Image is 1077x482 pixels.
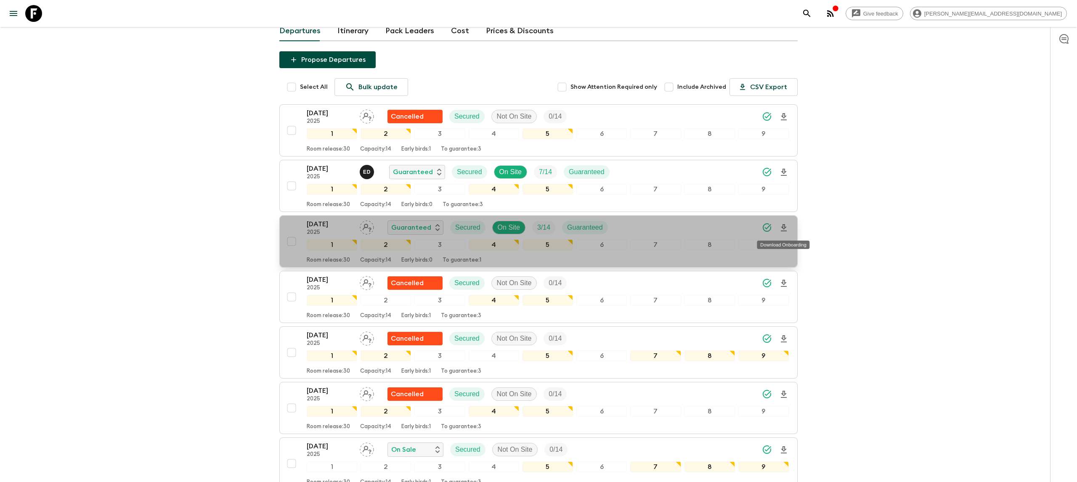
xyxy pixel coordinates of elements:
[454,278,480,288] p: Secured
[414,128,465,139] div: 3
[492,443,538,456] div: Not On Site
[307,229,353,236] p: 2025
[307,441,353,451] p: [DATE]
[491,276,537,290] div: Not On Site
[361,295,411,306] div: 2
[544,443,568,456] div: Trip Fill
[523,239,573,250] div: 5
[684,406,735,417] div: 8
[684,350,735,361] div: 8
[393,167,433,177] p: Guaranteed
[450,443,485,456] div: Secured
[762,222,772,233] svg: Synced Successfully
[738,295,789,306] div: 9
[450,221,485,234] div: Secured
[469,184,519,195] div: 4
[537,222,550,233] p: 3 / 14
[469,128,519,139] div: 4
[523,128,573,139] div: 5
[5,5,22,22] button: menu
[576,184,627,195] div: 6
[337,21,369,41] a: Itinerary
[334,78,408,96] a: Bulk update
[779,445,789,455] svg: Download Onboarding
[441,313,481,319] p: To guarantee: 3
[307,368,350,375] p: Room release: 30
[414,350,465,361] div: 3
[486,21,554,41] a: Prices & Discounts
[300,83,328,91] span: Select All
[497,334,532,344] p: Not On Site
[523,184,573,195] div: 5
[569,167,605,177] p: Guaranteed
[762,111,772,122] svg: Synced Successfully
[762,278,772,288] svg: Synced Successfully
[534,165,557,179] div: Trip Fill
[469,461,519,472] div: 4
[307,201,350,208] p: Room release: 30
[360,278,374,285] span: Assign pack leader
[544,276,567,290] div: Trip Fill
[443,257,481,264] p: To guarantee: 1
[798,5,815,22] button: search adventures
[361,184,411,195] div: 2
[910,7,1067,20] div: [PERSON_NAME][EMAIL_ADDRESS][DOMAIN_NAME]
[360,223,374,230] span: Assign pack leader
[360,167,376,174] span: Edwin Duarte Ríos
[544,387,567,401] div: Trip Fill
[361,461,411,472] div: 2
[414,461,465,472] div: 3
[307,313,350,319] p: Room release: 30
[279,160,798,212] button: [DATE]2025Edwin Duarte RíosGuaranteedSecuredOn SiteTrip FillGuaranteed123456789Room release:30Cap...
[630,239,681,250] div: 7
[738,184,789,195] div: 9
[307,295,357,306] div: 1
[307,146,350,153] p: Room release: 30
[677,83,726,91] span: Include Archived
[401,257,432,264] p: Early birds: 0
[279,51,376,68] button: Propose Departures
[570,83,657,91] span: Show Attention Required only
[494,165,527,179] div: On Site
[523,461,573,472] div: 5
[454,389,480,399] p: Secured
[307,451,353,458] p: 2025
[449,276,485,290] div: Secured
[360,146,391,153] p: Capacity: 14
[497,389,532,399] p: Not On Site
[307,108,353,118] p: [DATE]
[630,461,681,472] div: 7
[307,424,350,430] p: Room release: 30
[307,350,357,361] div: 1
[859,11,903,17] span: Give feedback
[630,184,681,195] div: 7
[449,387,485,401] div: Secured
[279,104,798,156] button: [DATE]2025Assign pack leaderFlash Pack cancellationSecuredNot On SiteTrip Fill123456789Room relea...
[544,332,567,345] div: Trip Fill
[414,239,465,250] div: 3
[846,7,903,20] a: Give feedback
[684,461,735,472] div: 8
[576,350,627,361] div: 6
[576,461,627,472] div: 6
[532,221,555,234] div: Trip Fill
[414,184,465,195] div: 3
[279,271,798,323] button: [DATE]2025Assign pack leaderFlash Pack cancellationSecuredNot On SiteTrip Fill123456789Room relea...
[523,350,573,361] div: 5
[779,223,789,233] svg: Download Onboarding
[307,340,353,347] p: 2025
[455,222,480,233] p: Secured
[491,387,537,401] div: Not On Site
[307,257,350,264] p: Room release: 30
[455,445,480,455] p: Secured
[469,350,519,361] div: 4
[457,167,482,177] p: Secured
[469,239,519,250] div: 4
[498,222,520,233] p: On Site
[454,334,480,344] p: Secured
[630,295,681,306] div: 7
[762,445,772,455] svg: Synced Successfully
[567,222,603,233] p: Guaranteed
[358,82,398,92] p: Bulk update
[549,111,562,122] p: 0 / 14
